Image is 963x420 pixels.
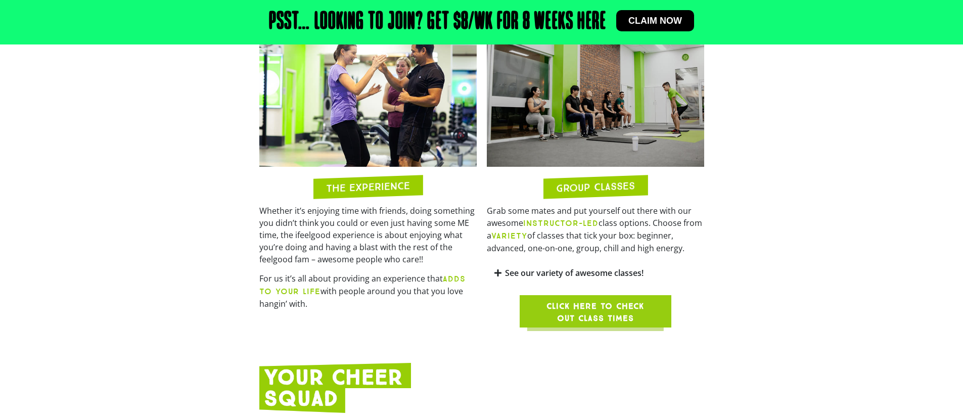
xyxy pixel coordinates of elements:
span: Click here to check out class times [544,300,647,324]
p: Grab some mates and put yourself out there with our awesome class options. Choose from a of class... [487,205,704,254]
div: See our variety of awesome classes! [487,261,704,285]
h2: Psst… Looking to join? Get $8/wk for 8 weeks here [269,10,606,34]
b: VARIETY [491,231,527,241]
p: For us it’s all about providing an experience that with people around you that you love hangin’ w... [259,272,477,310]
p: Whether it’s enjoying time with friends, doing something you didn’t think you could or even just ... [259,205,477,265]
a: Click here to check out class times [520,295,671,328]
a: See our variety of awesome classes! [505,267,644,278]
a: Claim now [616,10,694,31]
h2: THE EXPERIENCE [326,180,410,194]
h2: GROUP CLASSES [556,180,635,193]
span: Claim now [628,16,682,25]
b: INSTRUCTOR-LED [523,218,599,228]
